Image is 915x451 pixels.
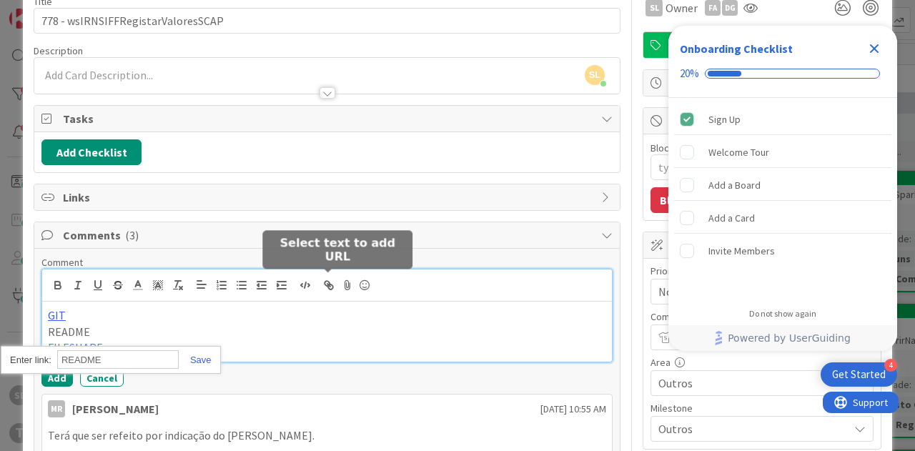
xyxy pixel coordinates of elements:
[48,340,103,355] a: FILESHARE
[30,2,65,19] span: Support
[63,227,594,244] span: Comments
[80,370,124,387] button: Cancel
[668,325,897,351] div: Footer
[34,44,83,57] span: Description
[674,169,891,201] div: Add a Board is incomplete.
[832,367,886,382] div: Get Started
[651,403,874,413] div: Milestone
[884,359,897,372] div: 4
[680,67,886,80] div: Checklist progress: 20%
[63,189,594,206] span: Links
[708,177,761,194] div: Add a Board
[63,110,594,127] span: Tasks
[728,329,851,347] span: Powered by UserGuiding
[48,427,606,444] p: Terá que ser refeito por indicação do [PERSON_NAME].
[125,228,139,242] span: ( 3 )
[72,400,159,417] div: [PERSON_NAME]
[41,256,83,269] span: Comment
[749,308,816,319] div: Do not show again
[651,312,874,322] div: Complexidade
[48,324,606,340] p: README
[651,357,874,367] div: Area
[48,308,66,322] a: GIT
[863,37,886,60] div: Close Checklist
[680,40,793,57] div: Onboarding Checklist
[708,209,755,227] div: Add a Card
[708,242,775,259] div: Invite Members
[658,373,841,393] span: Outros
[668,26,897,351] div: Checklist Container
[668,98,897,299] div: Checklist items
[674,202,891,234] div: Add a Card is incomplete.
[658,419,841,439] span: Outros
[651,187,699,213] button: Block
[674,137,891,168] div: Welcome Tour is incomplete.
[676,325,890,351] a: Powered by UserGuiding
[708,111,741,128] div: Sign Up
[658,282,841,302] span: Not Set
[57,350,179,369] input: https://quilljs.com
[651,266,874,276] div: Priority
[674,104,891,135] div: Sign Up is complete.
[34,8,620,34] input: type card name here...
[821,362,897,387] div: Open Get Started checklist, remaining modules: 4
[708,144,769,161] div: Welcome Tour
[585,65,605,85] span: SL
[651,142,720,154] label: Blocked Reason
[680,67,699,80] div: 20%
[268,236,407,263] h5: Select text to add URL
[41,139,142,165] button: Add Checklist
[48,400,65,417] div: MR
[540,402,606,417] span: [DATE] 10:55 AM
[41,370,73,387] button: Add
[674,235,891,267] div: Invite Members is incomplete.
